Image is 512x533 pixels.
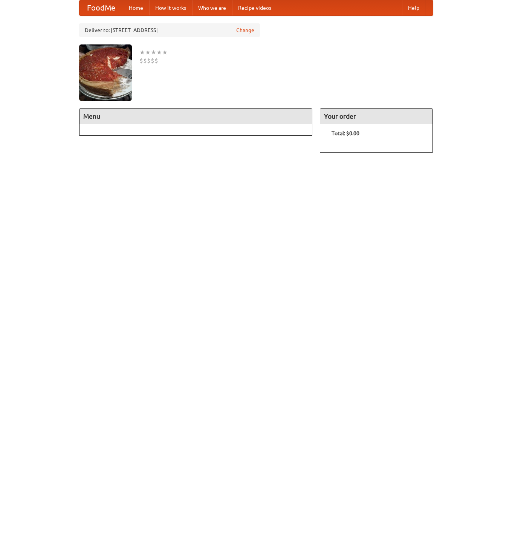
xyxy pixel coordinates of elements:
h4: Menu [79,109,312,124]
li: ★ [145,48,151,57]
li: ★ [151,48,156,57]
li: $ [147,57,151,65]
li: $ [154,57,158,65]
li: ★ [139,48,145,57]
a: How it works [149,0,192,15]
div: Deliver to: [STREET_ADDRESS] [79,23,260,37]
img: angular.jpg [79,44,132,101]
li: ★ [162,48,168,57]
li: $ [139,57,143,65]
h4: Your order [320,109,433,124]
li: $ [151,57,154,65]
a: Recipe videos [232,0,277,15]
a: FoodMe [79,0,123,15]
li: ★ [156,48,162,57]
li: $ [143,57,147,65]
a: Change [236,26,254,34]
a: Who we are [192,0,232,15]
b: Total: $0.00 [332,130,359,136]
a: Help [402,0,425,15]
a: Home [123,0,149,15]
